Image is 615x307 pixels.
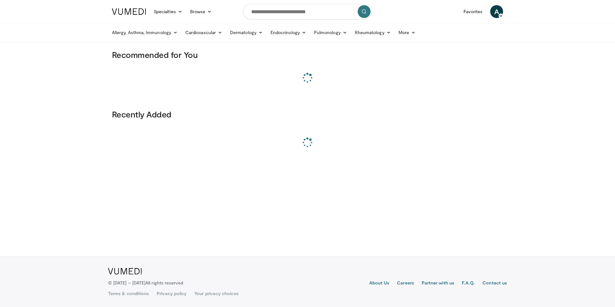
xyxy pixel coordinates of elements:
[108,290,149,297] a: Terms & conditions
[194,290,238,297] a: Your privacy choices
[462,280,475,287] a: F.A.Q.
[112,109,503,119] h3: Recently Added
[112,50,503,60] h3: Recommended for You
[112,8,146,15] img: VuMedi Logo
[482,280,507,287] a: Contact us
[186,5,216,18] a: Browse
[397,280,414,287] a: Careers
[145,280,183,285] span: All rights reserved
[108,26,181,39] a: Allergy, Asthma, Immunology
[369,280,390,287] a: About Us
[422,280,454,287] a: Partner with us
[243,4,372,19] input: Search topics, interventions
[226,26,267,39] a: Dermatology
[490,5,503,18] a: A
[108,280,183,286] p: © [DATE] – [DATE]
[351,26,395,39] a: Rheumatology
[157,290,187,297] a: Privacy policy
[395,26,419,39] a: More
[310,26,351,39] a: Pulmonology
[150,5,186,18] a: Specialties
[460,5,486,18] a: Favorites
[108,268,142,274] img: VuMedi Logo
[181,26,226,39] a: Cardiovascular
[267,26,310,39] a: Endocrinology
